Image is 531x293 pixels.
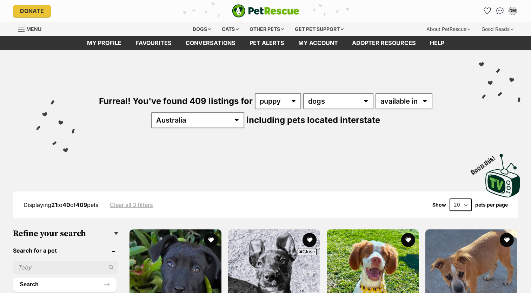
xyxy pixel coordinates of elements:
[345,36,423,50] a: Adopter resources
[18,22,46,35] a: Menu
[204,233,218,247] button: favourite
[188,22,216,36] div: Dogs
[485,154,520,197] img: PetRescue TV logo
[291,36,345,50] a: My account
[217,22,244,36] div: Cats
[422,22,475,36] div: About PetRescue
[485,148,520,199] a: Boop this!
[480,258,517,279] iframe: Help Scout Beacon - Open
[500,233,514,247] button: favourite
[13,261,118,274] input: Toby
[470,150,502,175] span: Boop this!
[62,201,70,208] strong: 40
[26,26,41,32] span: Menu
[24,201,98,208] span: Displaying to of pets
[138,258,393,289] iframe: Advertisement
[507,5,518,17] button: My account
[482,5,518,17] ul: Account quick links
[13,229,118,239] h3: Refine your search
[298,248,317,255] span: Close
[432,202,446,208] span: Show
[232,4,299,18] img: logo-e224e6f780fb5917bec1dbf3a21bbac754714ae5b6737aabdf751b685950b380.svg
[13,247,118,254] header: Search for a pet
[51,201,57,208] strong: 21
[179,36,243,50] a: conversations
[99,96,253,106] span: Furreal! You've found 409 listings for
[245,22,289,36] div: Other pets
[303,233,317,247] button: favourite
[76,201,87,208] strong: 409
[495,5,506,17] a: Conversations
[110,202,153,208] a: Clear all 3 filters
[509,7,516,14] div: DM
[243,36,291,50] a: Pet alerts
[496,7,504,14] img: chat-41dd97257d64d25036548639549fe6c8038ab92f7586957e7f3b1b290dea8141.svg
[475,202,508,208] label: pets per page
[80,36,128,50] a: My profile
[232,4,299,18] a: PetRescue
[290,22,349,36] div: Get pet support
[13,278,117,292] button: Search
[401,233,415,247] button: favourite
[13,5,51,17] a: Donate
[423,36,451,50] a: Help
[477,22,518,36] div: Good Reads
[128,36,179,50] a: Favourites
[246,115,380,125] span: including pets located interstate
[482,5,493,17] a: Favourites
